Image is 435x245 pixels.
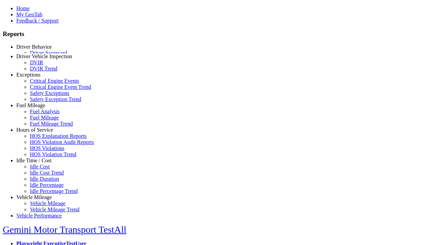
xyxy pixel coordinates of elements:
a: Driver Vehicle Inspection [16,53,72,59]
a: Safety Exceptions [30,90,69,96]
a: Fuel Analysis [30,109,60,114]
a: Feedback / Support [16,18,58,23]
a: DVIR Trend [30,66,57,71]
h3: Reports [3,30,432,38]
a: Idle Percentage Trend [30,188,77,194]
a: Idle Time / Cost [16,158,52,163]
a: Idle Cost Trend [30,170,64,176]
a: Safety Exception Trend [30,96,81,102]
a: Hours of Service [16,127,53,133]
a: Fuel Mileage Trend [30,121,73,127]
a: Home [16,5,30,11]
a: HOS Violations [30,145,64,151]
a: HOS Violation Audit Reports [30,139,94,145]
a: Critical Engine Event Trend [30,84,91,90]
a: HOS Violation Trend [30,151,76,157]
a: Driver Behavior [16,44,52,50]
a: Vehicle Mileage [16,194,52,200]
a: Vehicle Mileage [30,200,65,206]
a: Fuel Mileage [16,102,45,108]
a: Fuel Mileage [30,115,59,120]
a: Vehicle Performance [16,213,62,218]
a: HOS Explanation Reports [30,133,87,139]
a: Exceptions [16,72,40,78]
a: Critical Engine Events [30,78,79,84]
a: Vehicle Mileage Trend [30,207,80,212]
a: Idle Percentage [30,182,64,188]
a: Idle Duration [30,176,59,182]
a: Driver Scorecard [30,50,67,56]
a: Gemini Motor Transport TestAll [3,224,126,235]
a: Idle Cost [30,164,50,169]
a: DVIR [30,60,43,65]
a: My GeoTab [16,12,42,17]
